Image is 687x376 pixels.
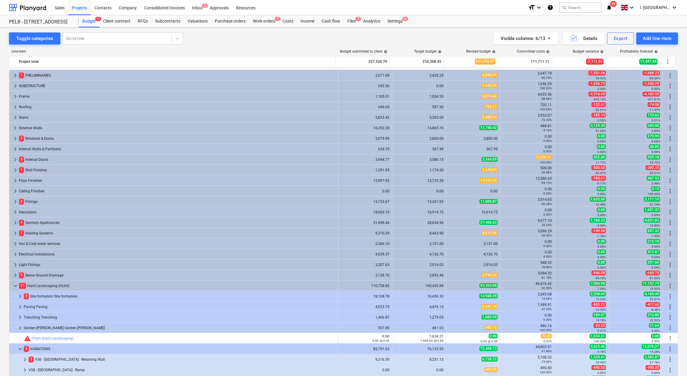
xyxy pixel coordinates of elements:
[573,49,604,53] div: Budget variance
[359,15,384,27] div: Analytics
[19,71,335,80] div: PRELIMINARIES
[449,210,498,214] div: 16,914.72
[607,32,634,44] button: Export
[543,139,552,142] small: 0.00%
[19,102,335,112] div: Roofing
[628,4,635,11] i: keyboard_arrow_down
[667,114,674,121] span: More actions
[12,114,19,121] span: keyboard_arrow_right
[652,182,660,185] small: 3.48%
[19,167,24,173] span: 1
[134,15,151,27] a: RFQs
[355,17,361,21] span: 7
[95,17,101,21] span: 9+
[643,71,660,75] span: -1,688.23
[644,197,660,202] span: 3,111.19
[395,221,444,225] div: 28,634.96
[595,77,606,80] small: -79.52%
[667,103,674,111] span: More actions
[211,15,249,27] a: Purchase orders
[614,35,627,42] div: Export
[652,119,660,122] small: 3.01%
[639,59,658,64] span: 11,447.64
[595,108,606,112] small: -22.61%
[596,203,606,206] small: 12.48%
[667,324,674,332] span: More actions
[384,15,406,27] a: Settings9+
[667,135,674,142] span: More actions
[588,81,606,86] span: -1,656.29
[503,92,552,101] div: 4,633.56
[667,272,674,279] span: More actions
[667,177,674,184] span: More actions
[547,4,553,11] i: Knowledge base
[643,81,660,86] span: -1,656.29
[597,192,606,196] small: 0.00%
[395,200,444,204] div: 13,261.93
[12,124,19,132] span: keyboard_arrow_right
[597,87,606,90] small: 0.00%
[19,134,335,143] div: Windows & Doors
[19,176,335,185] div: Floor Finishes
[383,50,387,53] span: help
[652,213,660,217] small: 9.09%
[647,228,660,233] span: 697.33
[542,118,552,121] small: 72.03%
[279,15,297,27] div: Costs
[340,210,389,214] div: 18,606.19
[667,335,674,342] span: More actions
[12,272,19,279] span: keyboard_arrow_right
[340,94,389,99] div: 1,105.01
[610,1,617,7] span: 39
[593,155,606,160] span: 422.06
[597,207,606,212] span: 0.00
[652,129,660,133] small: 2.85%
[542,76,552,79] small: 60.74%
[12,135,19,142] span: keyboard_arrow_right
[543,129,552,132] small: 4.16%
[481,167,498,172] span: 1,674.50
[667,251,674,258] span: More actions
[12,156,19,163] span: keyboard_arrow_right
[17,303,24,310] span: keyboard_arrow_right
[395,189,444,193] div: 0.00
[640,5,670,10] span: i. [GEOGRAPHIC_DATA]
[12,198,19,205] span: keyboard_arrow_right
[649,77,660,80] small: -63.20%
[479,199,498,204] span: 11,606.87
[318,15,344,27] div: Cash flow
[590,218,606,223] span: 1,168.33
[340,115,389,120] div: 5,833.42
[595,171,606,175] small: -42.57%
[591,165,606,170] span: -500.00
[19,136,24,141] span: 3
[667,303,674,310] span: More actions
[19,57,333,66] div: Project total
[650,203,660,206] small: 21.14%
[17,324,24,332] span: keyboard_arrow_right
[597,150,606,154] small: 0.00%
[481,94,498,99] span: 5,214.60
[503,219,552,227] div: 9,677.10
[562,5,567,10] span: search
[590,123,606,128] span: 3,125.34
[597,213,606,217] small: 0.00%
[79,15,99,27] div: Budget
[340,168,389,172] div: 1,291.95
[591,228,606,233] span: -149.06
[99,15,134,27] div: Client contract
[597,186,606,191] span: 0.00
[19,199,24,204] span: 2
[528,4,535,11] i: format_size
[647,113,660,118] span: 170.62
[19,92,335,101] div: Frame
[667,72,674,79] span: More actions
[481,115,498,120] span: 5,488.34
[19,218,335,228] div: Sanitary Applicances
[647,155,660,160] span: 929.18
[340,221,389,225] div: 31,498.46
[32,336,74,341] a: Plant (hard Landscaping)
[542,171,552,174] small: 29.86%
[649,144,660,149] span: 56.80
[591,113,606,118] span: -185.34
